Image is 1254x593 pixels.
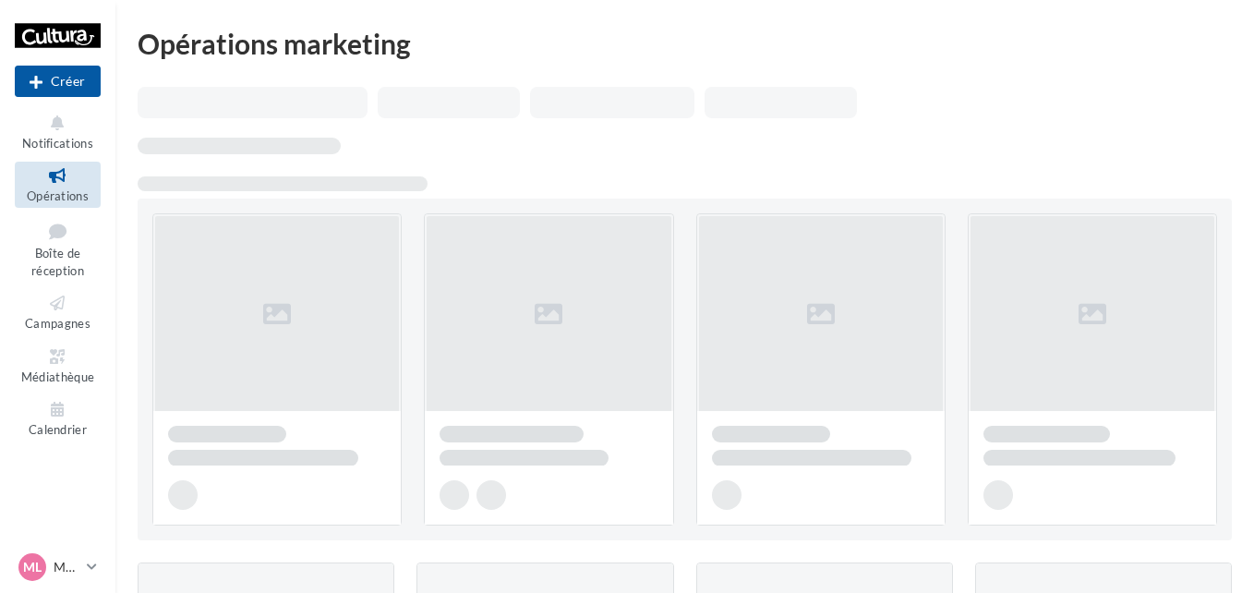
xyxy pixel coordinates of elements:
[22,136,93,151] span: Notifications
[15,66,101,97] div: Nouvelle campagne
[15,289,101,334] a: Campagnes
[31,246,84,278] span: Boîte de réception
[54,558,79,576] p: Moulin [PERSON_NAME]
[27,188,89,203] span: Opérations
[29,422,87,437] span: Calendrier
[21,369,95,384] span: Médiathèque
[15,66,101,97] button: Créer
[25,316,90,331] span: Campagnes
[15,215,101,283] a: Boîte de réception
[23,558,42,576] span: Ml
[15,162,101,207] a: Opérations
[15,550,101,585] a: Ml Moulin [PERSON_NAME]
[15,343,101,388] a: Médiathèque
[138,30,1232,57] div: Opérations marketing
[15,109,101,154] button: Notifications
[15,395,101,441] a: Calendrier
